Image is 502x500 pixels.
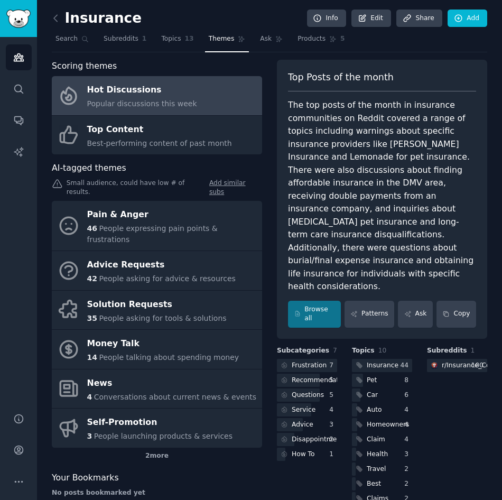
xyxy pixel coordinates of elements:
a: Service4 [277,403,337,416]
div: Frustration [292,361,327,371]
div: 4 [404,405,412,415]
a: Patterns [345,301,394,328]
a: Auto4 [352,403,412,416]
a: Browse all [288,301,341,328]
div: 100 [471,361,487,371]
a: Hot DiscussionsPopular discussions this week [52,76,262,115]
a: How To1 [277,448,337,461]
div: 5 [329,391,337,400]
span: Subreddits [427,346,467,356]
span: 13 [185,34,194,44]
span: Subreddits [104,34,138,44]
span: 4 [87,393,92,401]
a: Edit [351,10,391,27]
div: Health [367,450,388,459]
img: Insurance_Companies [431,362,438,369]
a: Disappointment2 [277,433,337,446]
a: Travel2 [352,462,412,476]
span: 14 [87,353,97,362]
a: Solution Requests35People asking for tools & solutions [52,291,262,330]
span: Products [298,34,326,44]
div: 2 [329,435,337,445]
a: Self-Promotion3People launching products & services [52,409,262,448]
a: Info [307,10,346,27]
a: Health3 [352,448,412,461]
div: 4 [329,405,337,415]
div: Advice Requests [87,257,236,274]
a: Best2 [352,477,412,490]
span: 10 [378,347,387,354]
div: 4 [404,420,412,430]
div: 2 more [52,448,262,465]
span: Topics [352,346,375,356]
a: Topics13 [157,31,197,52]
a: Insurance_Companiesr/Insurance_Companies100 [427,359,487,372]
span: AI-tagged themes [52,162,126,175]
span: Top Posts of the month [288,71,394,84]
span: People expressing pain points & frustrations [87,224,218,244]
div: 7 [329,361,337,371]
div: 5 [329,376,337,385]
div: 6 [404,391,412,400]
a: Products5 [294,31,348,52]
div: Car [367,391,378,400]
div: Auto [367,405,382,415]
div: Pain & Anger [87,206,257,223]
span: 1 [471,347,475,354]
div: Money Talk [87,336,239,353]
span: 7 [333,347,337,354]
span: People asking for tools & solutions [99,314,226,322]
span: Topics [161,34,181,44]
div: Self-Promotion [87,414,233,431]
div: Questions [292,391,324,400]
span: 35 [87,314,97,322]
div: Advice [292,420,313,430]
div: Top Content [87,121,232,138]
a: Homeowners4 [352,418,412,431]
a: Add similar subs [209,179,262,197]
div: No posts bookmarked yet [52,488,262,498]
button: Copy [436,301,476,328]
div: Homeowners [367,420,409,430]
a: Search [52,31,92,52]
span: Subcategories [277,346,329,356]
a: Claim4 [352,433,412,446]
span: 46 [87,224,97,233]
div: Pet [367,376,377,385]
div: Insurance [367,361,398,371]
a: Add [448,10,487,27]
span: 3 [87,432,92,440]
div: Hot Discussions [87,82,197,99]
div: 3 [404,450,412,459]
a: Share [396,10,442,27]
div: Recommendations [292,376,352,385]
a: Advice3 [277,418,337,431]
div: 8 [404,376,412,385]
div: Travel [367,465,386,474]
a: Top ContentBest-performing content of past month [52,116,262,155]
span: Ask [260,34,272,44]
a: Car6 [352,388,412,402]
div: The top posts of the month in insurance communities on Reddit covered a range of topics including... [288,99,476,293]
div: 1 [329,450,337,459]
h2: Insurance [52,10,142,27]
div: Best [367,479,381,489]
span: Best-performing content of past month [87,139,232,147]
span: People talking about spending money [99,353,239,362]
a: Pain & Anger46People expressing pain points & frustrations [52,201,262,251]
div: 2 [404,479,412,489]
span: Popular discussions this week [87,99,197,108]
div: Small audience, could have low # of results. [52,179,262,197]
a: Ask [398,301,433,328]
a: Money Talk14People talking about spending money [52,330,262,369]
a: Recommendations5 [277,374,337,387]
a: News4Conversations about current news & events [52,369,262,409]
div: 2 [404,465,412,474]
a: Themes [205,31,249,52]
a: Insurance44 [352,359,412,372]
span: Themes [209,34,235,44]
div: 3 [329,420,337,430]
div: How To [292,450,315,459]
span: Your Bookmarks [52,471,119,485]
span: Scoring themes [52,60,117,73]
